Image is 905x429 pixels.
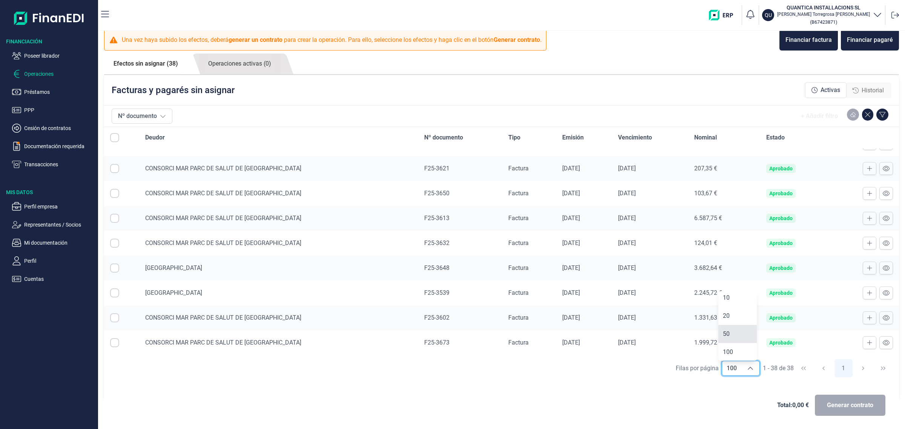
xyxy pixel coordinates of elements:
[766,133,785,142] span: Estado
[779,29,838,51] button: Financiar factura
[424,239,449,247] span: F25-3632
[769,340,793,346] div: Aprobado
[722,361,741,375] span: 100
[769,165,793,172] div: Aprobado
[12,220,95,229] button: Representantes / Socios
[814,359,833,377] button: Previous Page
[694,190,754,197] div: 103,67 €
[618,165,682,172] div: [DATE]
[229,36,282,43] b: generar un contrato
[709,10,739,20] img: erp
[145,314,301,321] span: CONSORCI MAR PARC DE SALUT DE [GEOGRAPHIC_DATA]
[795,359,813,377] button: First Page
[694,165,754,172] div: 207,35 €
[618,214,682,222] div: [DATE]
[12,238,95,247] button: Mi documentación
[694,314,754,322] div: 1.331,63 €
[694,289,754,297] div: 2.245,72 €
[777,401,809,410] span: Total: 0,00 €
[24,142,95,151] p: Documentación requerida
[110,239,119,248] div: Row Selected null
[618,264,682,272] div: [DATE]
[694,214,754,222] div: 6.587,75 €
[562,314,606,322] div: [DATE]
[24,256,95,265] p: Perfil
[562,133,584,142] span: Emisión
[12,51,95,60] button: Poseer librador
[718,289,757,307] li: 10
[562,165,606,172] div: [DATE]
[424,339,449,346] span: F25-3673
[12,256,95,265] button: Perfil
[723,312,730,319] span: 20
[777,11,870,17] p: [PERSON_NAME] Torregrosa [PERSON_NAME]
[424,165,449,172] span: F25-3621
[424,289,449,296] span: F25-3539
[854,359,872,377] button: Next Page
[145,264,202,271] span: [GEOGRAPHIC_DATA]
[821,86,840,95] span: Activas
[24,220,95,229] p: Representantes / Socios
[199,54,281,74] a: Operaciones activas (0)
[562,190,606,197] div: [DATE]
[424,133,463,142] span: Nº documento
[718,325,757,343] li: 50
[723,348,733,355] span: 100
[24,160,95,169] p: Transacciones
[508,264,529,271] span: Factura
[810,19,837,25] small: Copiar cif
[145,165,301,172] span: CONSORCI MAR PARC DE SALUT DE [GEOGRAPHIC_DATA]
[508,214,529,222] span: Factura
[110,189,119,198] div: Row Selected null
[145,190,301,197] span: CONSORCI MAR PARC DE SALUT DE [GEOGRAPHIC_DATA]
[508,190,529,197] span: Factura
[862,86,884,95] span: Historial
[110,288,119,297] div: Row Selected null
[145,289,202,296] span: [GEOGRAPHIC_DATA]
[24,87,95,97] p: Préstamos
[24,69,95,78] p: Operaciones
[24,124,95,133] p: Cesión de contratos
[694,239,754,247] div: 124,01 €
[508,314,529,321] span: Factura
[508,239,529,247] span: Factura
[424,190,449,197] span: F25-3650
[145,239,301,247] span: CONSORCI MAR PARC DE SALUT DE [GEOGRAPHIC_DATA]
[834,359,853,377] button: Page 1
[723,330,730,337] span: 50
[494,36,540,43] b: Generar contrato
[676,364,719,373] div: Filas por página
[765,11,772,19] p: QU
[110,164,119,173] div: Row Selected null
[112,84,235,96] p: Facturas y pagarés sin asignar
[14,6,84,30] img: Logo de aplicación
[718,307,757,325] li: 20
[145,133,165,142] span: Deudor
[805,82,847,98] div: Activas
[104,54,187,74] a: Efectos sin asignar (38)
[618,239,682,247] div: [DATE]
[424,264,449,271] span: F25-3648
[763,365,794,371] span: 1 - 38 de 38
[508,133,520,142] span: Tipo
[12,160,95,169] button: Transacciones
[769,265,793,271] div: Aprobado
[694,264,754,272] div: 3.682,64 €
[562,339,606,346] div: [DATE]
[723,294,730,301] span: 10
[24,106,95,115] p: PPP
[508,339,529,346] span: Factura
[122,35,541,44] p: Una vez haya subido los efectos, deberá para crear la operación. Para ello, seleccione los efecto...
[718,343,757,361] li: 100
[618,314,682,322] div: [DATE]
[110,214,119,223] div: Row Selected null
[12,106,95,115] button: PPP
[12,274,95,283] button: Cuentas
[145,339,301,346] span: CONSORCI MAR PARC DE SALUT DE [GEOGRAPHIC_DATA]
[24,202,95,211] p: Perfil empresa
[508,165,529,172] span: Factura
[562,239,606,247] div: [DATE]
[741,361,759,375] div: Choose
[12,124,95,133] button: Cesión de contratos
[841,29,899,51] button: Financiar pagaré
